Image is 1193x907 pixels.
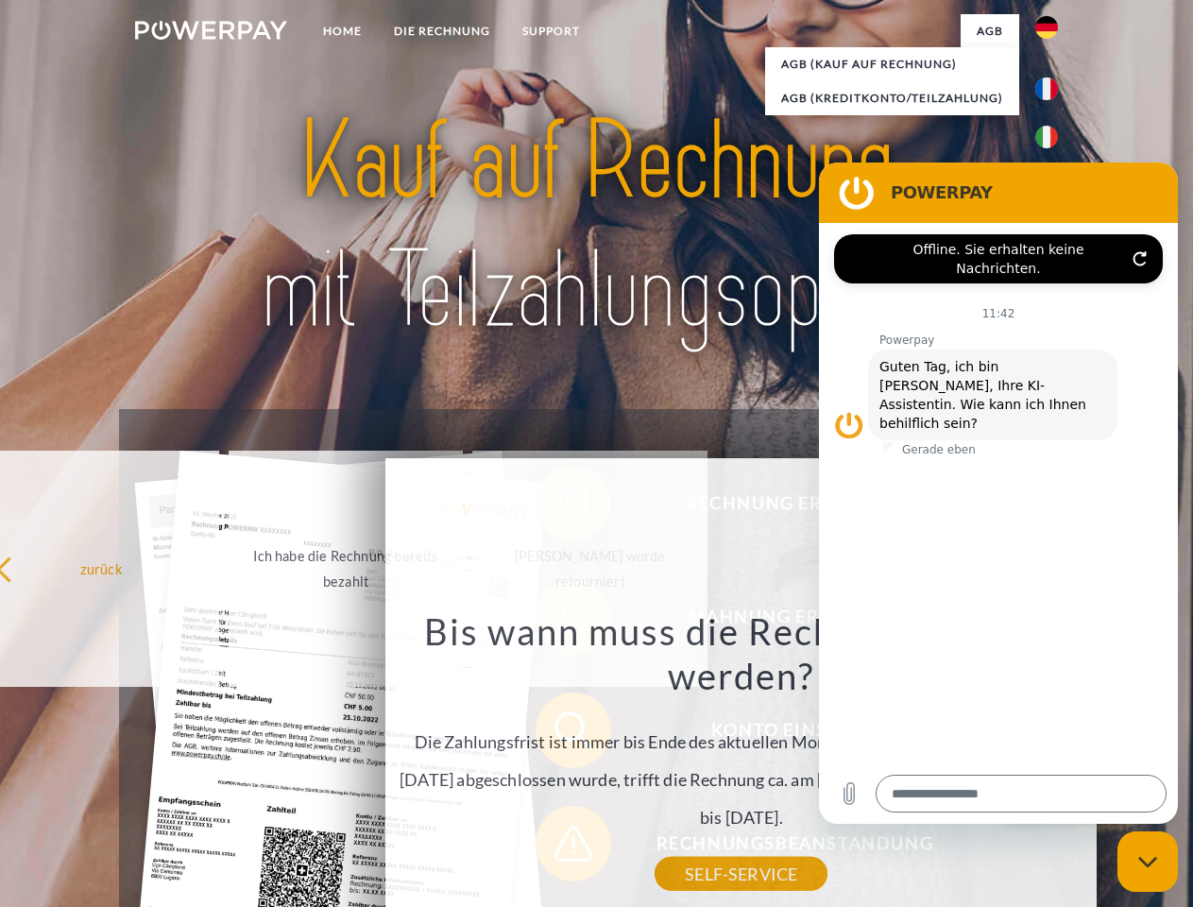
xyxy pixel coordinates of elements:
[819,163,1178,824] iframe: Messaging-Fenster
[378,14,506,48] a: DIE RECHNUNG
[1035,77,1058,100] img: fr
[307,14,378,48] a: Home
[765,47,1019,81] a: AGB (Kauf auf Rechnung)
[240,543,452,594] div: Ich habe die Rechnung bereits bezahlt
[655,857,827,891] a: SELF-SERVICE
[135,21,287,40] img: logo-powerpay-white.svg
[506,14,596,48] a: SUPPORT
[1035,126,1058,148] img: it
[397,608,1086,699] h3: Bis wann muss die Rechnung bezahlt werden?
[961,14,1019,48] a: agb
[1117,831,1178,892] iframe: Schaltfläche zum Öffnen des Messaging-Fensters; Konversation läuft
[180,91,1013,362] img: title-powerpay_de.svg
[1035,16,1058,39] img: de
[397,608,1086,874] div: Die Zahlungsfrist ist immer bis Ende des aktuellen Monats. Wenn die Bestellung z.B. am [DATE] abg...
[765,81,1019,115] a: AGB (Kreditkonto/Teilzahlung)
